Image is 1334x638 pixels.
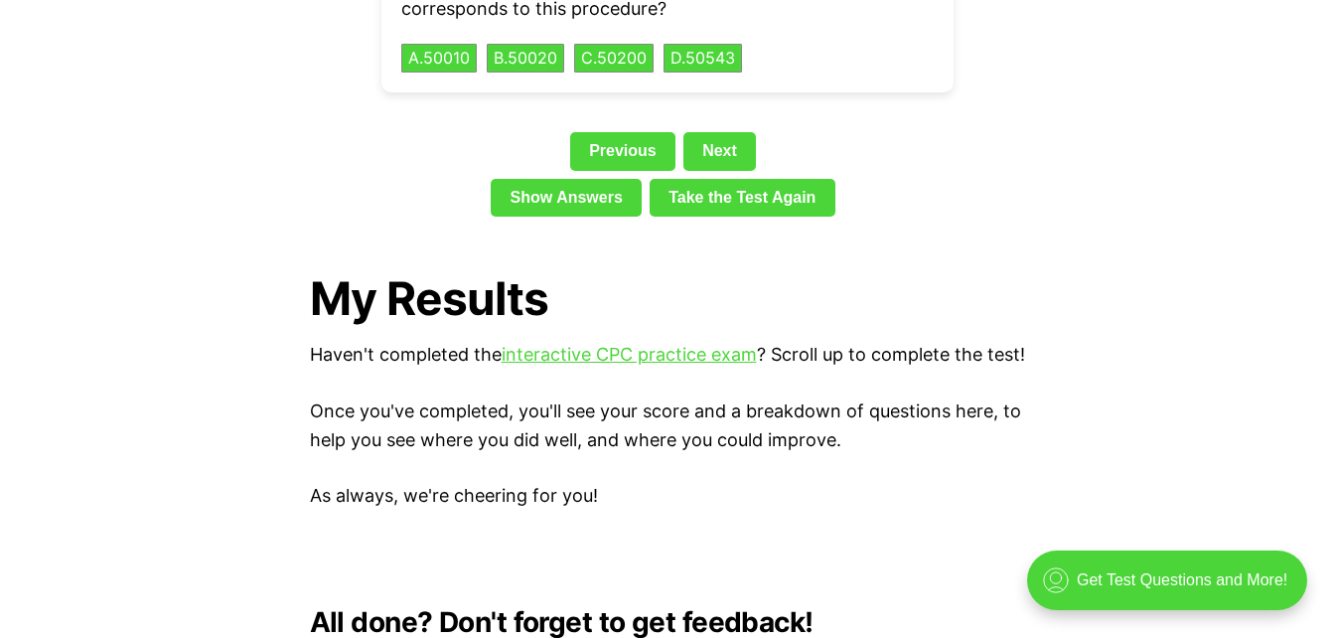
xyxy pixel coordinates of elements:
h1: My Results [310,272,1025,325]
a: interactive CPC practice exam [502,344,757,365]
button: C.50200 [574,44,654,74]
button: D.50543 [664,44,742,74]
p: As always, we're cheering for you! [310,482,1025,511]
button: B.50020 [487,44,564,74]
a: Take the Test Again [650,179,835,217]
iframe: portal-trigger [1010,541,1334,638]
button: A.50010 [401,44,477,74]
a: Next [683,132,756,170]
p: Haven't completed the ? Scroll up to complete the test! [310,341,1025,370]
h2: All done? Don't forget to get feedback! [310,606,1025,638]
a: Show Answers [491,179,642,217]
a: Previous [570,132,675,170]
p: Once you've completed, you'll see your score and a breakdown of questions here, to help you see w... [310,398,1025,455]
